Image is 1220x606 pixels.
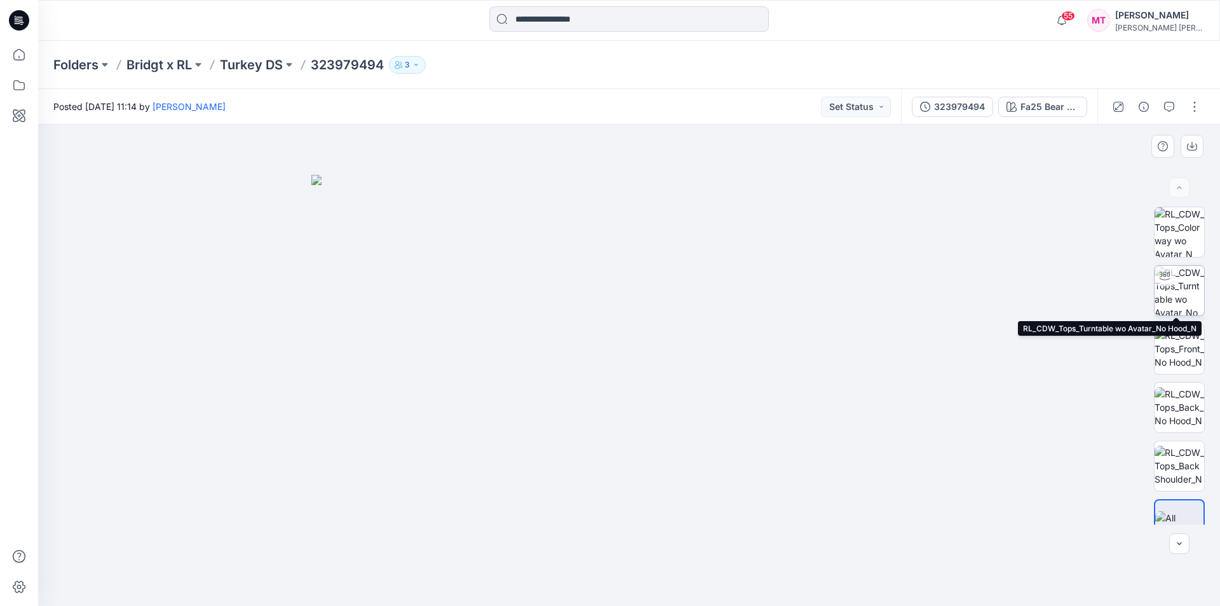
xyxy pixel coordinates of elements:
div: [PERSON_NAME] [1115,8,1204,23]
div: 323979494 [934,100,985,114]
button: 3 [389,56,426,74]
img: RL_CDW_Tops_Back_No Hood_N [1155,387,1204,427]
img: RL_CDW_Tops_Colorway wo Avatar_N [1155,207,1204,257]
img: All colorways [1155,511,1203,538]
img: RL_CDW_Tops_Turntable wo Avatar_No Hood_N [1155,266,1204,315]
a: Turkey DS [220,56,283,74]
button: 323979494 [912,97,993,117]
img: RL_CDW_Tops_Front_No Hood_N [1155,329,1204,369]
button: Fa25 Bear Classic Wine W/Nevis - 002 [998,97,1087,117]
div: MT [1087,9,1110,32]
a: Folders [53,56,98,74]
img: RL_CDW_Tops_Back Shoulder_N [1155,446,1204,486]
p: 323979494 [311,56,384,74]
button: Details [1134,97,1154,117]
span: 55 [1061,11,1075,21]
div: [PERSON_NAME] [PERSON_NAME] [1115,23,1204,32]
a: Bridgt x RL [126,56,192,74]
span: Posted [DATE] 11:14 by [53,100,226,113]
p: 3 [405,58,410,72]
div: Fa25 Bear Classic Wine W/Nevis - 002 [1020,100,1079,114]
a: [PERSON_NAME] [152,101,226,112]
